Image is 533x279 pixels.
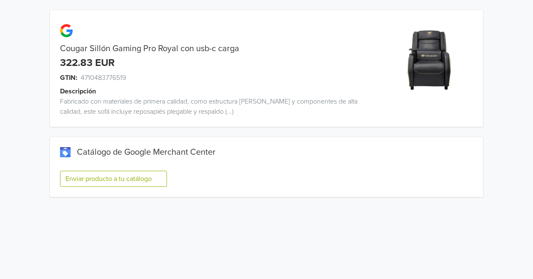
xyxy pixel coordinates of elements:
span: 4710483776519 [81,73,126,83]
div: Descripción [60,86,385,96]
span: GTIN: [60,73,77,83]
div: Catálogo de Google Merchant Center [60,147,473,157]
img: product_image [397,27,461,91]
div: Cougar Sillón Gaming Pro Royal con usb-c carga [50,44,375,54]
button: Enviar producto a tu catálogo [60,171,167,187]
div: Fabricado con materiales de primera calidad, como estructura [PERSON_NAME] y componentes de alta ... [50,96,375,117]
div: 322.83 EUR [60,57,115,69]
